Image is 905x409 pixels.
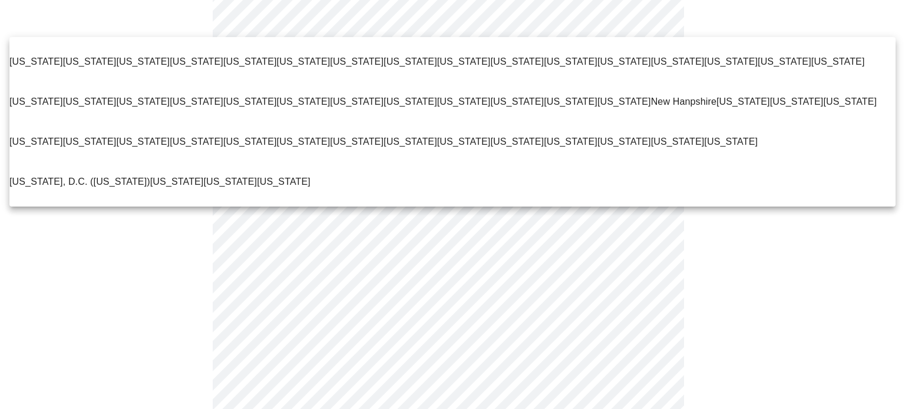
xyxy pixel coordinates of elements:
p: [US_STATE] [651,55,705,69]
p: [US_STATE] [823,95,877,109]
p: [US_STATE] [277,135,331,149]
p: [US_STATE] [330,135,384,149]
p: [US_STATE] [811,55,865,69]
p: [US_STATE] [277,95,331,109]
p: [US_STATE] [330,95,384,109]
p: [US_STATE] [490,135,544,149]
p: [US_STATE] [597,55,651,69]
p: [US_STATE] [223,135,277,149]
p: [US_STATE] [544,135,597,149]
p: [US_STATE] [170,95,223,109]
p: [US_STATE] [437,55,491,69]
p: [US_STATE] [597,135,651,149]
p: [US_STATE] [257,175,311,189]
p: [US_STATE] [116,55,170,69]
p: [US_STATE] [116,95,170,109]
p: [US_STATE] [704,55,758,69]
p: [US_STATE] [63,55,117,69]
p: [US_STATE] [770,95,824,109]
p: [US_STATE] [704,135,758,149]
p: [US_STATE] [116,135,170,149]
p: [US_STATE] [651,135,705,149]
p: [US_STATE] [544,95,597,109]
p: [US_STATE] [63,95,117,109]
p: [US_STATE] [223,95,277,109]
p: [US_STATE] [758,55,811,69]
p: [US_STATE] [437,95,491,109]
p: New Hanpshire [651,95,716,109]
p: [US_STATE] [597,95,651,109]
p: [US_STATE] [544,55,597,69]
p: [US_STATE] [490,55,544,69]
p: [US_STATE] [384,95,437,109]
p: [US_STATE] [223,55,277,69]
p: [US_STATE] [490,95,544,109]
p: [US_STATE], D.C. ([US_STATE]) [9,175,150,189]
p: [US_STATE] [170,135,223,149]
p: [US_STATE] [63,135,117,149]
p: [US_STATE] [203,175,257,189]
p: [US_STATE] [330,55,384,69]
p: [US_STATE] [150,175,204,189]
p: [US_STATE] [437,135,491,149]
p: [US_STATE] [716,95,770,109]
p: [US_STATE] [170,55,223,69]
p: [US_STATE] [277,55,331,69]
p: [US_STATE] [9,55,63,69]
p: [US_STATE] [384,135,437,149]
p: [US_STATE] [9,135,63,149]
p: [US_STATE] [384,55,437,69]
p: [US_STATE] [9,95,63,109]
